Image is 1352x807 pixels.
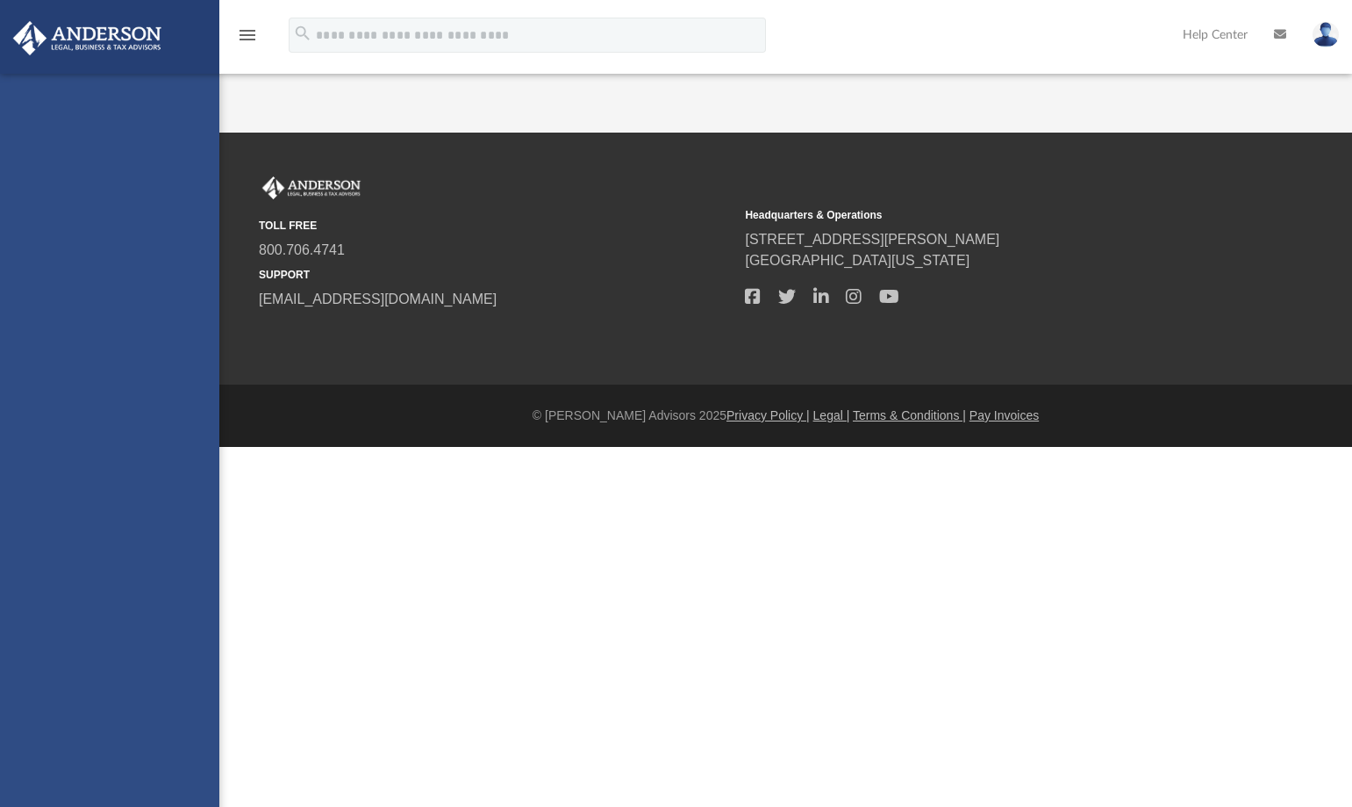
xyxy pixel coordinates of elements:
i: search [293,24,312,43]
a: 800.706.4741 [259,242,345,257]
a: Terms & Conditions | [853,408,966,422]
i: menu [237,25,258,46]
img: User Pic [1313,22,1339,47]
a: Legal | [813,408,850,422]
a: [STREET_ADDRESS][PERSON_NAME] [745,232,999,247]
small: SUPPORT [259,267,733,283]
div: © [PERSON_NAME] Advisors 2025 [219,407,1352,425]
img: Anderson Advisors Platinum Portal [259,177,364,199]
small: TOLL FREE [259,218,733,234]
a: [GEOGRAPHIC_DATA][US_STATE] [745,253,969,268]
a: Privacy Policy | [726,408,810,422]
a: [EMAIL_ADDRESS][DOMAIN_NAME] [259,292,497,306]
img: Anderson Advisors Platinum Portal [8,21,167,55]
a: menu [237,33,258,46]
a: Pay Invoices [969,408,1039,422]
small: Headquarters & Operations [745,207,1219,223]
